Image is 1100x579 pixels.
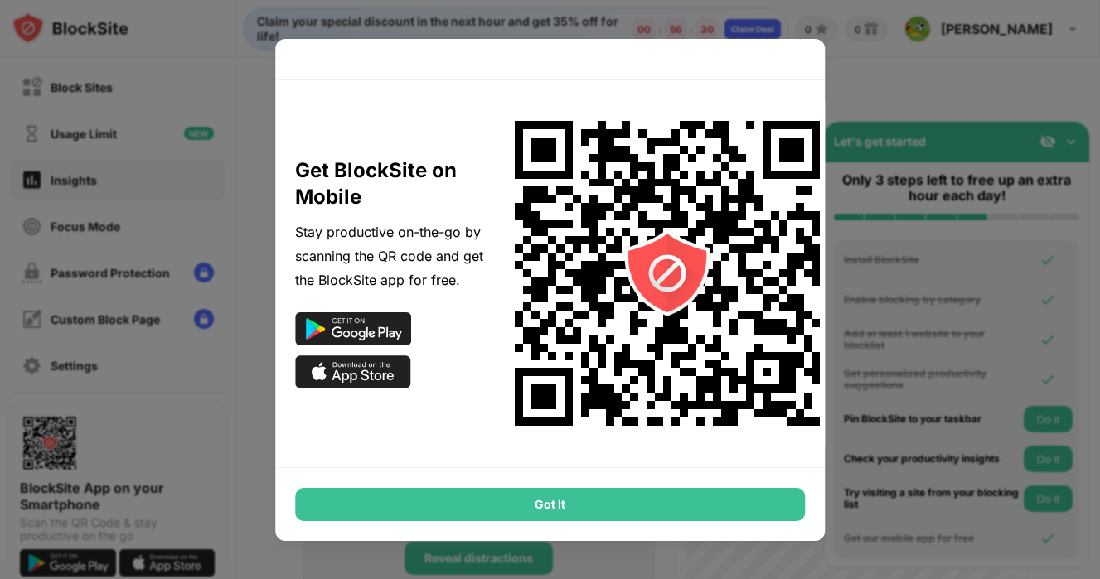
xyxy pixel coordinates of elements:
[295,157,491,210] div: Get BlockSite on Mobile
[295,220,491,292] div: Stay productive on-the-go by scanning the QR code and get the BlockSite app for free.
[493,99,841,447] img: onboard-omni-qr-code.svg
[295,488,806,521] div: Got It
[295,312,411,345] img: google-play-black.svg
[295,355,411,388] img: app-store-black.svg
